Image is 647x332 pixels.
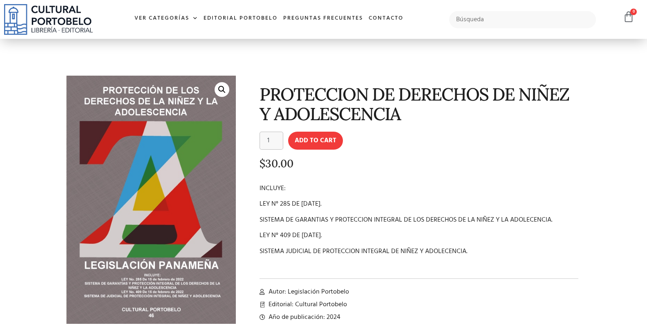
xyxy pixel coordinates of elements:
span: Autor: Legislación Portobelo [266,287,349,297]
a: Preguntas frecuentes [280,10,366,27]
p: INCLUYE: [260,184,579,193]
p: LEY N° 409 DE [DATE]. [260,231,579,240]
p: LEY N° 285 DE [DATE]. [260,199,579,209]
p: SISTEMA JUDICIAL DE PROTECCION INTEGRAL DE NIÑEZ Y ADOLECENCIA. [260,247,579,256]
input: Búsqueda [449,11,596,28]
p: SISTEMA DE GARANTIAS Y PROTECCION INTEGRAL DE LOS DERECHOS DE LA NIÑEZ Y LA ADOLECENCIA. [260,215,579,225]
a: Ver Categorías [132,10,201,27]
a: 0 [623,11,634,23]
button: Add to cart [288,132,343,150]
a: 🔍 [215,82,229,97]
span: Año de publicación: 2024 [266,312,340,322]
bdi: 30.00 [260,157,293,170]
span: 0 [630,9,637,15]
h1: PROTECCION DE DERECHOS DE NIÑEZ Y ADOLESCENCIA [260,85,579,123]
a: Editorial Portobelo [201,10,280,27]
input: Product quantity [260,132,283,150]
a: Contacto [366,10,406,27]
span: $ [260,157,265,170]
span: Editorial: Cultural Portobelo [266,300,347,310]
